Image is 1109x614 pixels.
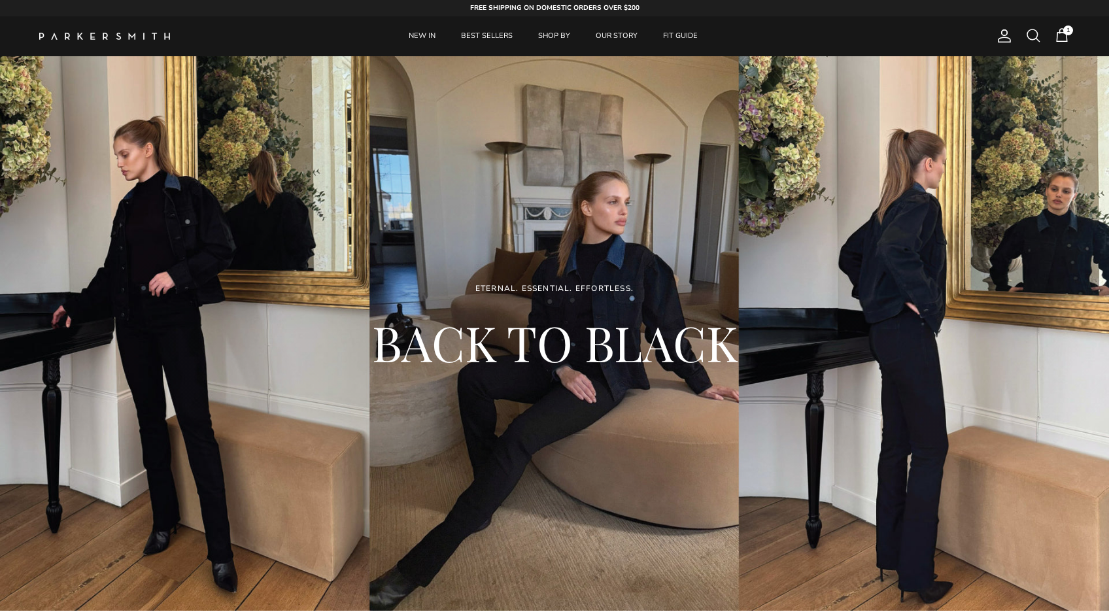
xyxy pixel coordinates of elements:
[470,3,640,12] strong: FREE SHIPPING ON DOMESTIC ORDERS OVER $200
[1063,26,1073,35] span: 1
[72,284,1037,294] div: ETERNAL. ESSENTIAL. EFFORTLESS.
[39,33,170,40] img: Parker Smith
[449,16,524,56] a: BEST SELLERS
[651,16,709,56] a: FIT GUIDE
[526,16,582,56] a: SHOP BY
[397,16,447,56] a: NEW IN
[192,311,917,374] h2: BACK TO BLACK
[195,16,912,56] div: Primary
[991,28,1012,44] a: Account
[584,16,649,56] a: OUR STORY
[1054,27,1070,44] a: 1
